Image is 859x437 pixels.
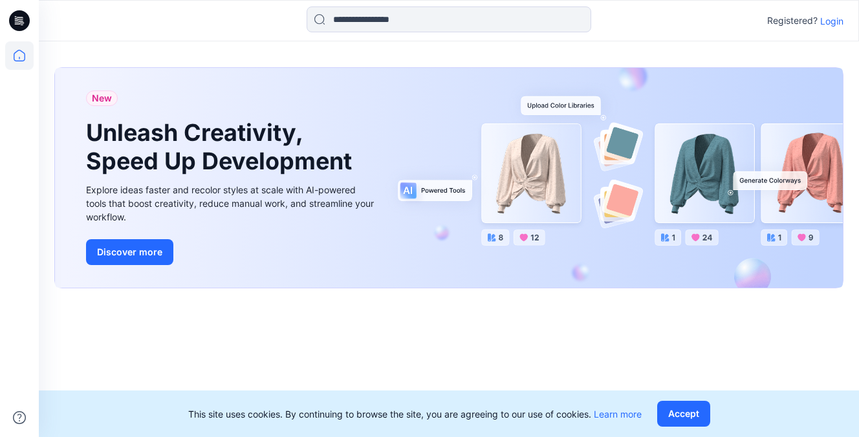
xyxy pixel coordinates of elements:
[188,407,642,421] p: This site uses cookies. By continuing to browse the site, you are agreeing to our use of cookies.
[657,401,710,427] button: Accept
[86,239,377,265] a: Discover more
[86,239,173,265] button: Discover more
[92,91,112,106] span: New
[86,183,377,224] div: Explore ideas faster and recolor styles at scale with AI-powered tools that boost creativity, red...
[767,13,818,28] p: Registered?
[820,14,843,28] p: Login
[594,409,642,420] a: Learn more
[86,119,358,175] h1: Unleash Creativity, Speed Up Development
